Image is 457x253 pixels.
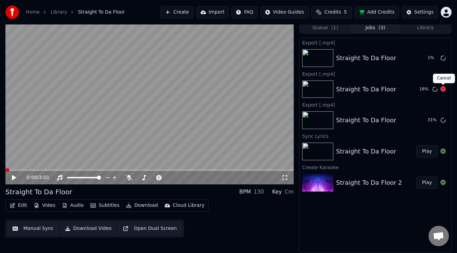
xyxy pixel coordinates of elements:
div: Key [272,188,282,196]
button: Subtitles [88,201,122,210]
div: Create Karaoke [299,163,451,171]
button: Settings [402,6,438,18]
div: Export [.mp4] [299,38,451,47]
button: Queue [300,23,350,33]
div: Cm [285,188,294,196]
span: Credits [324,9,341,16]
a: Home [26,9,40,16]
button: Import [196,6,229,18]
button: Jobs [350,23,400,33]
button: Create [161,6,193,18]
span: 5 [344,9,347,16]
button: Video Guides [261,6,309,18]
div: / [26,174,43,181]
span: 3:01 [39,174,49,181]
span: ( 1 ) [331,24,338,31]
div: Straight To Da Floor [5,187,72,197]
button: Library [400,23,451,33]
button: Edit [7,201,30,210]
div: Straight To Da Floor [336,85,396,94]
div: Cloud Library [173,202,204,209]
a: Library [50,9,67,16]
a: Open chat [429,226,449,246]
div: Settings [414,9,434,16]
button: Play [416,145,438,158]
div: 130 [254,188,264,196]
button: FAQ [231,6,257,18]
span: ( 3 ) [379,24,386,31]
button: Add Credits [355,6,399,18]
div: 1 % [428,55,438,61]
img: youka [5,5,19,19]
div: Export [.mp4] [299,101,451,109]
div: 16 % [419,87,430,92]
div: BPM [239,188,251,196]
div: Straight To Da Floor [336,53,396,63]
div: Straight To Da Floor [336,115,396,125]
button: Video [31,201,58,210]
div: Sync Lyrics [299,132,451,140]
nav: breadcrumb [26,9,125,16]
div: Straight To Da Floor 2 [336,178,402,187]
span: 0:00 [26,174,37,181]
button: Credits5 [311,6,352,18]
div: Straight To Da Floor [336,147,396,156]
button: Manual Sync [8,222,58,235]
div: Cancel [433,74,455,83]
button: Audio [59,201,86,210]
span: Straight To Da Floor [78,9,125,16]
button: Open Dual Screen [119,222,181,235]
button: Download [123,201,161,210]
button: Play [416,177,438,189]
div: Export [.mp4] [299,70,451,78]
button: Download Video [61,222,116,235]
div: 31 % [428,118,438,123]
